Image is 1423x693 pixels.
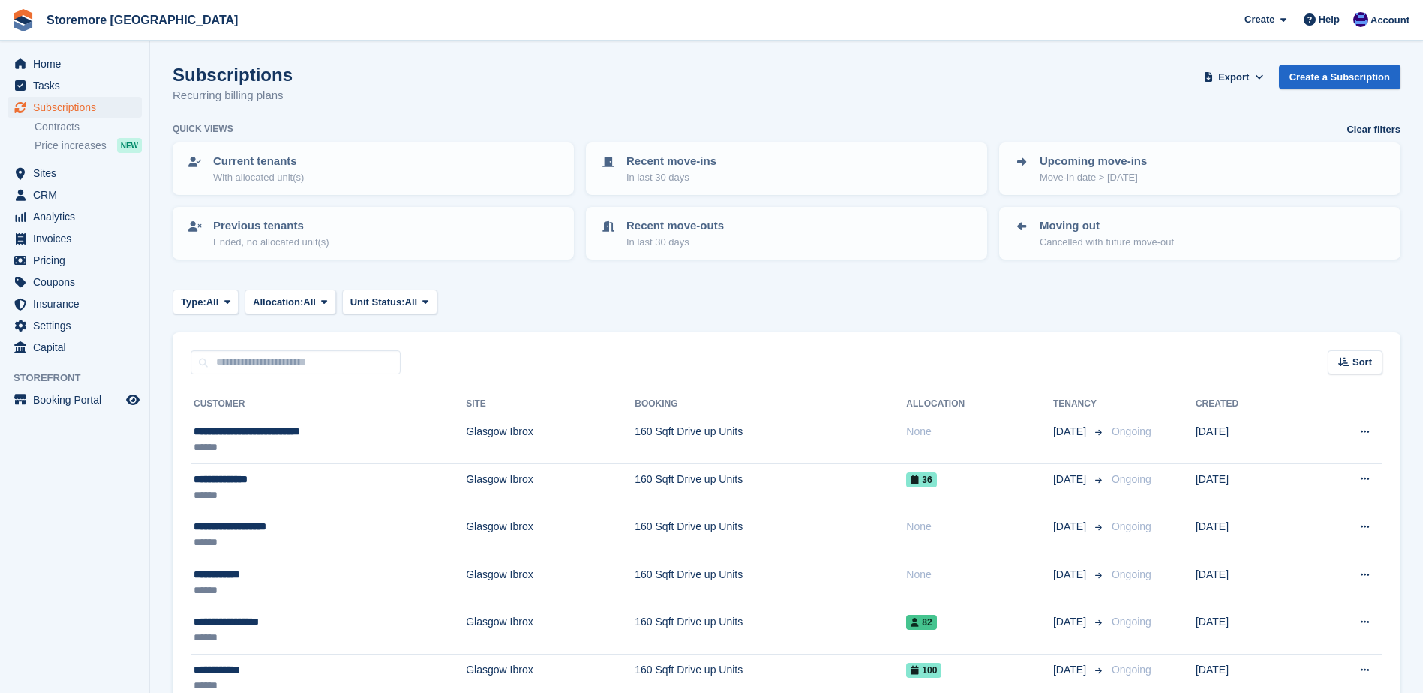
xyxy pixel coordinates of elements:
[8,97,142,118] a: menu
[33,206,123,227] span: Analytics
[587,208,986,258] a: Recent move-outs In last 30 days
[33,271,123,292] span: Coupons
[466,392,635,416] th: Site
[213,153,304,170] p: Current tenants
[350,295,405,310] span: Unit Status:
[906,519,1053,535] div: None
[635,463,906,511] td: 160 Sqft Drive up Units
[8,228,142,249] a: menu
[8,389,142,410] a: menu
[906,567,1053,583] div: None
[8,315,142,336] a: menu
[466,559,635,607] td: Glasgow Ibrox
[35,139,107,153] span: Price increases
[1053,424,1089,439] span: [DATE]
[8,293,142,314] a: menu
[33,250,123,271] span: Pricing
[33,337,123,358] span: Capital
[1112,616,1151,628] span: Ongoing
[174,208,572,258] a: Previous tenants Ended, no allocated unit(s)
[253,295,303,310] span: Allocation:
[206,295,219,310] span: All
[635,607,906,655] td: 160 Sqft Drive up Units
[124,391,142,409] a: Preview store
[303,295,316,310] span: All
[35,120,142,134] a: Contracts
[1053,662,1089,678] span: [DATE]
[1040,235,1174,250] p: Cancelled with future move-out
[626,235,724,250] p: In last 30 days
[1201,64,1267,89] button: Export
[635,392,906,416] th: Booking
[1112,425,1151,437] span: Ongoing
[1001,208,1399,258] a: Moving out Cancelled with future move-out
[33,315,123,336] span: Settings
[587,144,986,193] a: Recent move-ins In last 30 days
[12,9,35,31] img: stora-icon-8386f47178a22dfd0bd8f6a31ec36ba5ce8667c1dd55bd0f319d3a0aa187defe.svg
[1040,217,1174,235] p: Moving out
[466,511,635,559] td: Glasgow Ibrox
[1319,12,1340,27] span: Help
[245,289,336,314] button: Allocation: All
[8,75,142,96] a: menu
[1279,64,1400,89] a: Create a Subscription
[35,137,142,154] a: Price increases NEW
[1196,463,1304,511] td: [DATE]
[466,463,635,511] td: Glasgow Ibrox
[342,289,437,314] button: Unit Status: All
[1196,607,1304,655] td: [DATE]
[14,370,149,385] span: Storefront
[8,250,142,271] a: menu
[1040,170,1147,185] p: Move-in date > [DATE]
[1244,12,1274,27] span: Create
[33,228,123,249] span: Invoices
[33,53,123,74] span: Home
[1053,567,1089,583] span: [DATE]
[8,53,142,74] a: menu
[1040,153,1147,170] p: Upcoming move-ins
[626,170,716,185] p: In last 30 days
[1370,13,1409,28] span: Account
[466,607,635,655] td: Glasgow Ibrox
[1196,559,1304,607] td: [DATE]
[1196,416,1304,464] td: [DATE]
[1053,519,1089,535] span: [DATE]
[8,163,142,184] a: menu
[1196,511,1304,559] td: [DATE]
[906,392,1053,416] th: Allocation
[33,163,123,184] span: Sites
[173,289,239,314] button: Type: All
[8,337,142,358] a: menu
[173,122,233,136] h6: Quick views
[213,170,304,185] p: With allocated unit(s)
[173,64,293,85] h1: Subscriptions
[1112,473,1151,485] span: Ongoing
[626,217,724,235] p: Recent move-outs
[33,293,123,314] span: Insurance
[8,271,142,292] a: menu
[635,416,906,464] td: 160 Sqft Drive up Units
[635,511,906,559] td: 160 Sqft Drive up Units
[405,295,418,310] span: All
[191,392,466,416] th: Customer
[213,235,329,250] p: Ended, no allocated unit(s)
[1001,144,1399,193] a: Upcoming move-ins Move-in date > [DATE]
[906,472,936,487] span: 36
[626,153,716,170] p: Recent move-ins
[466,416,635,464] td: Glasgow Ibrox
[635,559,906,607] td: 160 Sqft Drive up Units
[906,663,941,678] span: 100
[1112,520,1151,532] span: Ongoing
[1218,70,1249,85] span: Export
[1053,472,1089,487] span: [DATE]
[181,295,206,310] span: Type:
[174,144,572,193] a: Current tenants With allocated unit(s)
[1346,122,1400,137] a: Clear filters
[33,97,123,118] span: Subscriptions
[33,389,123,410] span: Booking Portal
[33,75,123,96] span: Tasks
[1196,392,1304,416] th: Created
[1053,614,1089,630] span: [DATE]
[1353,12,1368,27] img: Angela
[1112,664,1151,676] span: Ongoing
